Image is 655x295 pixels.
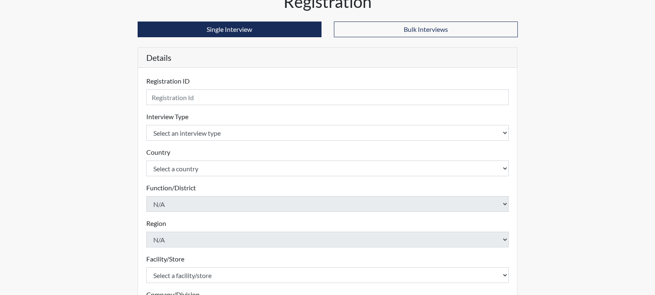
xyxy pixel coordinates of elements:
[146,112,188,122] label: Interview Type
[334,22,518,37] button: Bulk Interviews
[138,22,322,37] button: Single Interview
[146,147,170,157] label: Country
[146,254,184,264] label: Facility/Store
[146,76,190,86] label: Registration ID
[146,183,196,193] label: Function/District
[146,89,509,105] input: Insert a Registration ID, which needs to be a unique alphanumeric value for each interviewee
[138,48,517,68] h5: Details
[146,218,166,228] label: Region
